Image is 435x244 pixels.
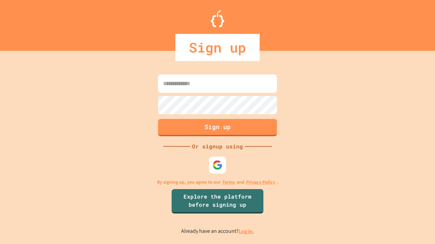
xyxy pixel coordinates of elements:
[239,228,254,235] a: Log in.
[212,160,223,170] img: google-icon.svg
[246,179,275,186] a: Privacy Policy
[211,10,224,27] img: Logo.svg
[190,142,245,150] div: Or signup using
[175,34,260,61] div: Sign up
[158,119,277,136] button: Sign up
[172,189,263,213] a: Explore the platform before signing up
[157,179,278,186] p: By signing up, you agree to our and .
[222,179,235,186] a: Terms
[181,227,254,236] p: Already have an account?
